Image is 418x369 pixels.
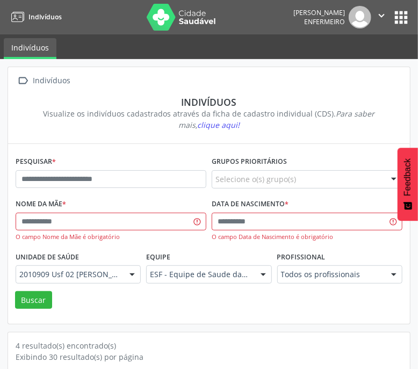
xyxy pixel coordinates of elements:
label: Equipe [146,249,170,265]
div: Indivíduos [31,73,73,89]
a: Indivíduos [4,38,56,59]
i:  [16,73,31,89]
label: Pesquisar [16,154,56,170]
button: Feedback - Mostrar pesquisa [398,148,418,221]
span: ESF - Equipe de Saude da Familia - INE: 0000164496 [150,269,249,280]
span: 2010909 Usf 02 [PERSON_NAME] dos [PERSON_NAME] [19,269,119,280]
label: Unidade de saúde [16,249,79,265]
i: Para saber mais, [178,108,375,130]
span: Enfermeiro [304,17,345,26]
div: 4 resultado(s) encontrado(s) [16,340,402,351]
img: img [349,6,371,28]
div: O campo Data de Nascimento é obrigatório [212,233,402,242]
a:  Indivíduos [16,73,73,89]
label: Nome da mãe [16,196,66,213]
label: Grupos prioritários [212,154,287,170]
label: Profissional [277,249,326,265]
i:  [376,10,387,21]
span: clique aqui! [197,120,240,130]
button:  [371,6,392,28]
span: Indivíduos [28,12,62,21]
a: Indivíduos [8,8,62,26]
span: Feedback [403,158,413,196]
div: Visualize os indivíduos cadastrados através da ficha de cadastro individual (CDS). [23,108,395,131]
div: [PERSON_NAME] [293,8,345,17]
div: O campo Nome da Mãe é obrigatório [16,233,206,242]
span: Selecione o(s) grupo(s) [215,173,296,185]
label: Data de nascimento [212,196,289,213]
button: Buscar [15,291,52,309]
button: apps [392,8,410,27]
div: Indivíduos [23,96,395,108]
div: Exibindo 30 resultado(s) por página [16,351,402,363]
span: Todos os profissionais [281,269,380,280]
